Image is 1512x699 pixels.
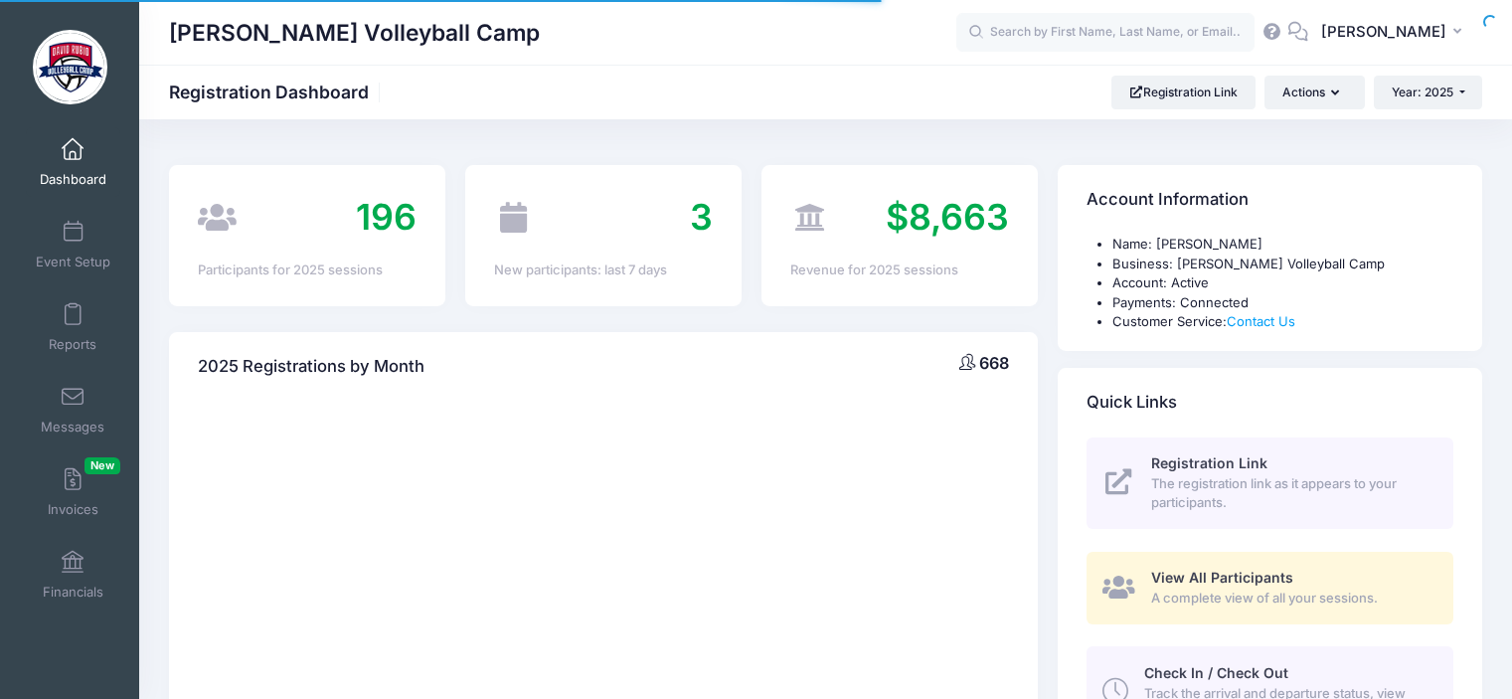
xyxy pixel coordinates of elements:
li: Business: [PERSON_NAME] Volleyball Camp [1112,255,1453,274]
a: Dashboard [26,127,120,197]
a: Financials [26,540,120,610]
span: 3 [690,195,713,239]
img: David Rubio Volleyball Camp [33,30,107,104]
span: [PERSON_NAME] [1321,21,1446,43]
a: Registration Link The registration link as it appears to your participants. [1087,437,1453,529]
button: [PERSON_NAME] [1308,10,1482,56]
h1: Registration Dashboard [169,82,386,102]
li: Payments: Connected [1112,293,1453,313]
span: 668 [979,353,1009,373]
span: Messages [41,419,104,436]
div: Participants for 2025 sessions [198,261,417,280]
h1: [PERSON_NAME] Volleyball Camp [169,10,540,56]
h4: 2025 Registrations by Month [198,338,424,395]
span: View All Participants [1151,569,1293,586]
h4: Account Information [1087,172,1249,229]
span: Year: 2025 [1392,85,1453,99]
a: Reports [26,292,120,362]
a: Event Setup [26,210,120,279]
div: Revenue for 2025 sessions [790,261,1009,280]
span: New [84,457,120,474]
li: Customer Service: [1112,312,1453,332]
span: Event Setup [36,254,110,270]
span: Registration Link [1151,454,1267,471]
a: Contact Us [1227,313,1295,329]
span: Financials [43,584,103,601]
span: The registration link as it appears to your participants. [1151,474,1430,513]
a: View All Participants A complete view of all your sessions. [1087,552,1453,624]
li: Account: Active [1112,273,1453,293]
span: Invoices [48,501,98,518]
button: Actions [1264,76,1364,109]
span: Reports [49,336,96,353]
h4: Quick Links [1087,374,1177,431]
span: 196 [356,195,417,239]
span: $8,663 [886,195,1009,239]
span: A complete view of all your sessions. [1151,589,1430,609]
li: Name: [PERSON_NAME] [1112,235,1453,255]
span: Check In / Check Out [1144,664,1288,681]
a: Messages [26,375,120,444]
a: InvoicesNew [26,457,120,527]
span: Dashboard [40,171,106,188]
input: Search by First Name, Last Name, or Email... [956,13,1255,53]
div: New participants: last 7 days [494,261,713,280]
button: Year: 2025 [1374,76,1482,109]
a: Registration Link [1111,76,1256,109]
